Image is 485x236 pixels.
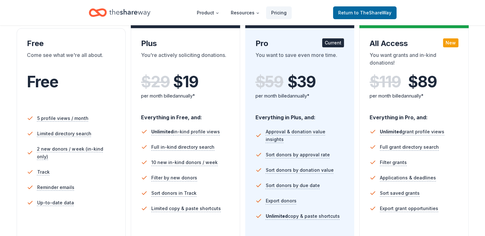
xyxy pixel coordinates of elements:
div: per month billed annually* [141,92,230,100]
span: Unlimited [380,129,402,134]
span: Up-to-date data [37,199,74,207]
div: Everything in Plus, and: [255,108,344,122]
div: per month billed annually* [370,92,458,100]
span: Limited directory search [37,130,91,138]
div: Current [322,38,344,47]
span: Limited copy & paste shortcuts [151,205,221,212]
span: Approval & donation value insights [265,128,344,143]
span: Sort donors by due date [266,182,320,189]
span: Export grant opportunities [380,205,438,212]
span: Track [37,168,50,176]
span: Sort saved grants [380,189,420,197]
span: to TheShareWay [354,10,391,15]
span: copy & paste shortcuts [266,213,340,219]
span: Unlimited [266,213,288,219]
span: 10 new in-kind donors / week [151,159,218,166]
a: Returnto TheShareWay [333,6,397,19]
span: $ 89 [408,73,437,91]
div: per month billed annually* [255,92,344,100]
a: Home [89,5,150,20]
span: 5 profile views / month [37,114,88,122]
div: New [443,38,458,47]
a: Pricing [266,6,292,19]
span: $ 19 [173,73,198,91]
div: You're actively soliciting donations. [141,51,230,69]
button: Product [192,6,224,19]
span: Reminder emails [37,184,74,191]
span: Filter grants [380,159,407,166]
nav: Main [192,5,292,20]
span: Full grant directory search [380,143,439,151]
span: Full in-kind directory search [151,143,214,151]
span: Return [338,9,391,17]
span: Filter by new donors [151,174,197,182]
div: You want grants and in-kind donations! [370,51,458,69]
span: in-kind profile views [151,129,220,134]
div: Free [27,38,116,49]
div: All Access [370,38,458,49]
div: Everything in Free, and: [141,108,230,122]
span: 2 new donors / week (in-kind only) [37,145,115,161]
span: grant profile views [380,129,444,134]
span: Free [27,72,58,91]
div: Everything in Pro, and: [370,108,458,122]
div: Come see what we're all about. [27,51,116,69]
div: Plus [141,38,230,49]
span: $ 39 [288,73,316,91]
span: Unlimited [151,129,173,134]
div: You want to save even more time. [255,51,344,69]
span: Export donors [266,197,297,205]
span: Sort donors in Track [151,189,197,197]
span: Sort donors by donation value [266,166,334,174]
span: Applications & deadlines [380,174,436,182]
button: Resources [226,6,265,19]
div: Pro [255,38,344,49]
span: Sort donors by approval rate [266,151,330,159]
